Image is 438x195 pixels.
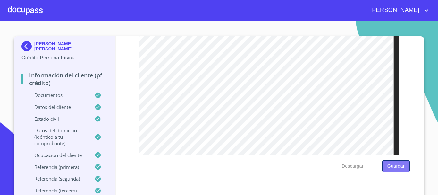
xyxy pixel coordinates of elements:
[21,92,95,98] p: Documentos
[387,162,405,170] span: Guardar
[382,160,410,172] button: Guardar
[342,162,364,170] span: Descargar
[21,152,95,158] p: Ocupación del Cliente
[366,5,430,15] button: account of current user
[339,160,366,172] button: Descargar
[21,104,95,110] p: Datos del cliente
[21,116,95,122] p: Estado Civil
[21,41,108,54] div: [PERSON_NAME] [PERSON_NAME]
[21,71,108,87] p: Información del cliente (PF crédito)
[21,41,34,51] img: Docupass spot blue
[21,187,95,194] p: Referencia (tercera)
[21,54,108,62] p: Crédito Persona Física
[366,5,423,15] span: [PERSON_NAME]
[34,41,108,51] p: [PERSON_NAME] [PERSON_NAME]
[21,175,95,182] p: Referencia (segunda)
[21,164,95,170] p: Referencia (primera)
[21,127,95,146] p: Datos del domicilio (idéntico a tu comprobante)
